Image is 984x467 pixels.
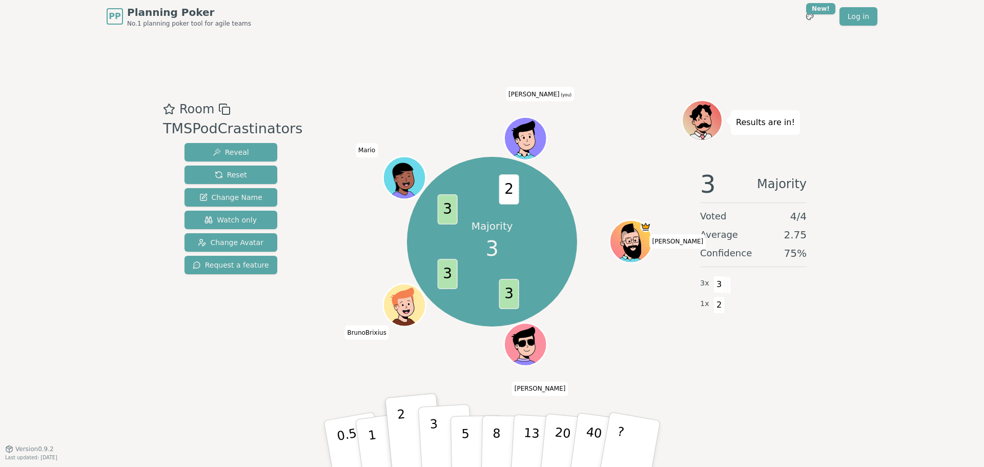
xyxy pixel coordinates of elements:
[560,93,572,97] span: (you)
[801,7,819,26] button: New!
[784,228,807,242] span: 2.75
[713,276,725,293] span: 3
[193,260,269,270] span: Request a feature
[184,233,277,252] button: Change Avatar
[499,174,519,205] span: 2
[700,246,752,260] span: Confidence
[213,147,249,157] span: Reveal
[471,219,513,233] p: Majority
[700,209,727,224] span: Voted
[215,170,247,180] span: Reset
[127,19,251,28] span: No.1 planning poker tool for agile teams
[438,194,458,225] span: 3
[184,166,277,184] button: Reset
[839,7,877,26] a: Log in
[109,10,120,23] span: PP
[700,298,709,310] span: 1 x
[641,221,651,232] span: Toce is the host
[184,256,277,274] button: Request a feature
[506,87,574,101] span: Click to change your name
[438,259,458,289] span: 3
[198,237,263,248] span: Change Avatar
[127,5,251,19] span: Planning Poker
[163,118,302,139] div: TMSPodCrastinators
[713,296,725,314] span: 2
[15,445,54,453] span: Version 0.9.2
[757,172,807,196] span: Majority
[512,382,568,396] span: Click to change your name
[499,279,519,309] span: 3
[806,3,835,14] div: New!
[184,143,277,161] button: Reveal
[5,445,54,453] button: Version0.9.2
[344,326,389,340] span: Click to change your name
[199,192,262,202] span: Change Name
[184,211,277,229] button: Watch only
[356,144,378,158] span: Click to change your name
[485,233,498,264] span: 3
[650,234,706,249] span: Click to change your name
[784,246,807,260] span: 75 %
[204,215,257,225] span: Watch only
[700,228,738,242] span: Average
[179,100,214,118] span: Room
[700,278,709,289] span: 3 x
[397,407,410,463] p: 2
[505,118,545,158] button: Click to change your avatar
[184,188,277,207] button: Change Name
[163,100,175,118] button: Add as favourite
[790,209,807,224] span: 4 / 4
[107,5,251,28] a: PPPlanning PokerNo.1 planning poker tool for agile teams
[5,455,57,460] span: Last updated: [DATE]
[700,172,716,196] span: 3
[736,115,795,130] p: Results are in!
